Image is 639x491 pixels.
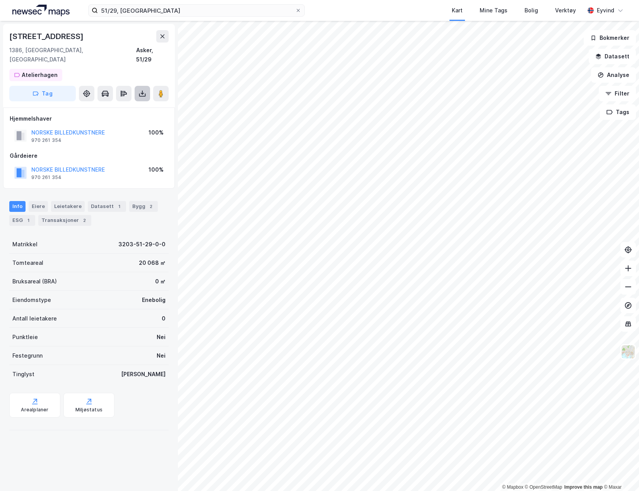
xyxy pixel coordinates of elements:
div: Info [9,201,26,212]
button: Filter [599,86,636,101]
iframe: Chat Widget [600,454,639,491]
div: Mine Tags [480,6,507,15]
div: Eyvind [597,6,614,15]
div: [PERSON_NAME] [121,370,166,379]
div: Antall leietakere [12,314,57,323]
div: Nei [157,332,166,342]
div: Datasett [88,201,126,212]
a: OpenStreetMap [525,484,562,490]
div: ESG [9,215,35,226]
div: Eiere [29,201,48,212]
div: Matrikkel [12,240,38,249]
div: Tomteareal [12,258,43,268]
div: 100% [149,128,164,137]
div: Nei [157,351,166,360]
div: Miljøstatus [75,407,103,413]
div: 2 [147,203,155,210]
div: Punktleie [12,332,38,342]
input: Søk på adresse, matrikkel, gårdeiere, leietakere eller personer [98,5,295,16]
div: Eiendomstype [12,295,51,305]
img: Z [621,344,636,359]
div: 0 ㎡ [155,277,166,286]
div: 3203-51-29-0-0 [118,240,166,249]
div: Transaksjoner [38,215,91,226]
div: 1 [115,203,123,210]
div: 1 [24,217,32,224]
div: Enebolig [142,295,166,305]
button: Datasett [589,49,636,64]
div: Kontrollprogram for chat [600,454,639,491]
button: Analyse [591,67,636,83]
a: Mapbox [502,484,523,490]
div: 2 [80,217,88,224]
img: logo.a4113a55bc3d86da70a041830d287a7e.svg [12,5,70,16]
div: [STREET_ADDRESS] [9,30,85,43]
div: Bygg [129,201,158,212]
div: Leietakere [51,201,85,212]
a: Improve this map [564,484,603,490]
div: Bruksareal (BRA) [12,277,57,286]
div: Tinglyst [12,370,34,379]
div: Verktøy [555,6,576,15]
div: Gårdeiere [10,151,168,160]
button: Tag [9,86,76,101]
div: 970 261 354 [31,137,62,143]
div: Arealplaner [21,407,48,413]
div: Festegrunn [12,351,43,360]
div: Hjemmelshaver [10,114,168,123]
div: 970 261 354 [31,174,62,181]
div: Bolig [525,6,538,15]
div: 1386, [GEOGRAPHIC_DATA], [GEOGRAPHIC_DATA] [9,46,136,64]
div: 20 068 ㎡ [139,258,166,268]
div: Kart [452,6,463,15]
div: 0 [162,314,166,323]
button: Tags [600,104,636,120]
button: Bokmerker [584,30,636,46]
div: 100% [149,165,164,174]
div: Atelierhagen [22,70,58,80]
div: Asker, 51/29 [136,46,169,64]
